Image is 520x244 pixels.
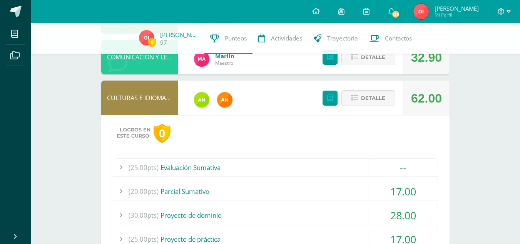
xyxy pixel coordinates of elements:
div: COMUNICACIÓN Y LENGUAJE, IDIOMA EXTRANJERO [101,40,178,74]
a: Marlin [215,52,234,60]
span: Trayectoria [327,34,358,42]
span: Mi Perfil [435,12,479,18]
div: 32.90 [411,40,442,75]
span: Detalle [361,50,385,64]
a: Punteos [204,23,252,54]
span: 129 [391,10,400,19]
span: [PERSON_NAME] [435,5,479,12]
button: Detalle [341,49,395,65]
div: 28.00 [368,207,438,224]
button: Detalle [341,90,395,106]
span: (30.00pts) [129,207,159,224]
a: 97 [160,39,167,47]
img: 122d7b7bf6a5205df466ed2966025dea.png [194,92,209,108]
span: Detalle [361,91,385,105]
span: Actividades [271,34,302,42]
span: Punteos [225,34,247,42]
span: Maestro [215,60,234,66]
span: Contactos [385,34,412,42]
span: (25.00pts) [129,159,159,176]
span: Logros en este curso: [117,127,150,139]
a: [PERSON_NAME] Ibaté [160,31,199,39]
img: ca51be06ee6568e83a4be8f0f0221dfb.png [194,51,209,67]
div: 17.00 [368,183,438,200]
a: Trayectoria [308,23,364,54]
div: CULTURAS E IDIOMAS MAYAS, GARÍFUNA O XINCA [101,81,178,115]
div: -- [368,159,438,176]
a: Contactos [364,23,418,54]
span: 0 [148,37,156,47]
a: Actividades [252,23,308,54]
div: Evaluación Sumativa [113,159,438,176]
div: 0 [154,123,171,143]
div: 62.00 [411,81,442,116]
div: Proyecto de dominio [113,207,438,224]
img: 7a82d742cecaec27977cc8573ed557d1.png [139,30,154,45]
span: (20.00pts) [129,183,159,200]
div: Parcial Sumativo [113,183,438,200]
img: 7a82d742cecaec27977cc8573ed557d1.png [413,4,429,19]
img: fc6731ddebfef4a76f049f6e852e62c4.png [217,92,232,108]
